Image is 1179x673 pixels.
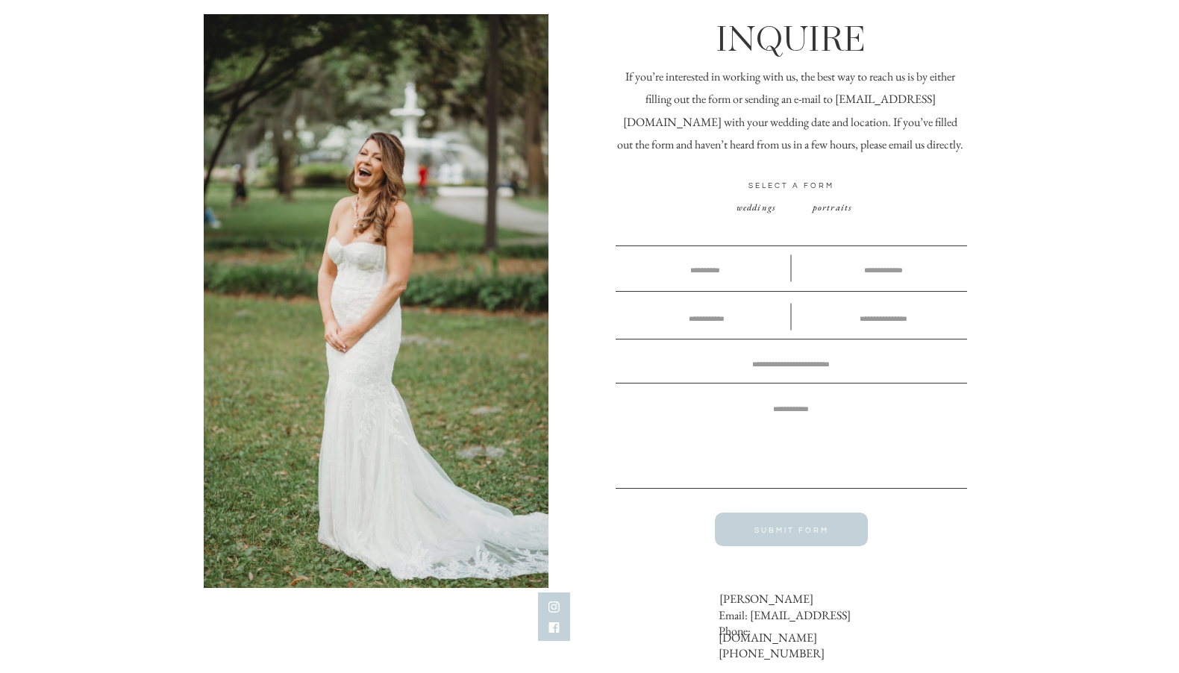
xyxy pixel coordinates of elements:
[716,525,867,538] a: SUBMIT FORM
[719,604,902,628] a: Email: [EMAIL_ADDRESS][DOMAIN_NAME]
[716,202,795,214] a: weddings
[608,16,972,57] h1: INQUIRE
[628,181,954,195] h3: SELECT A FORM
[615,66,966,160] p: If you’re interested in working with us, the best way to reach us is by either filling out the fo...
[719,588,903,612] a: [PERSON_NAME]
[792,202,872,214] a: portraits
[719,620,838,644] a: Phone: [PHONE_NUMBER]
